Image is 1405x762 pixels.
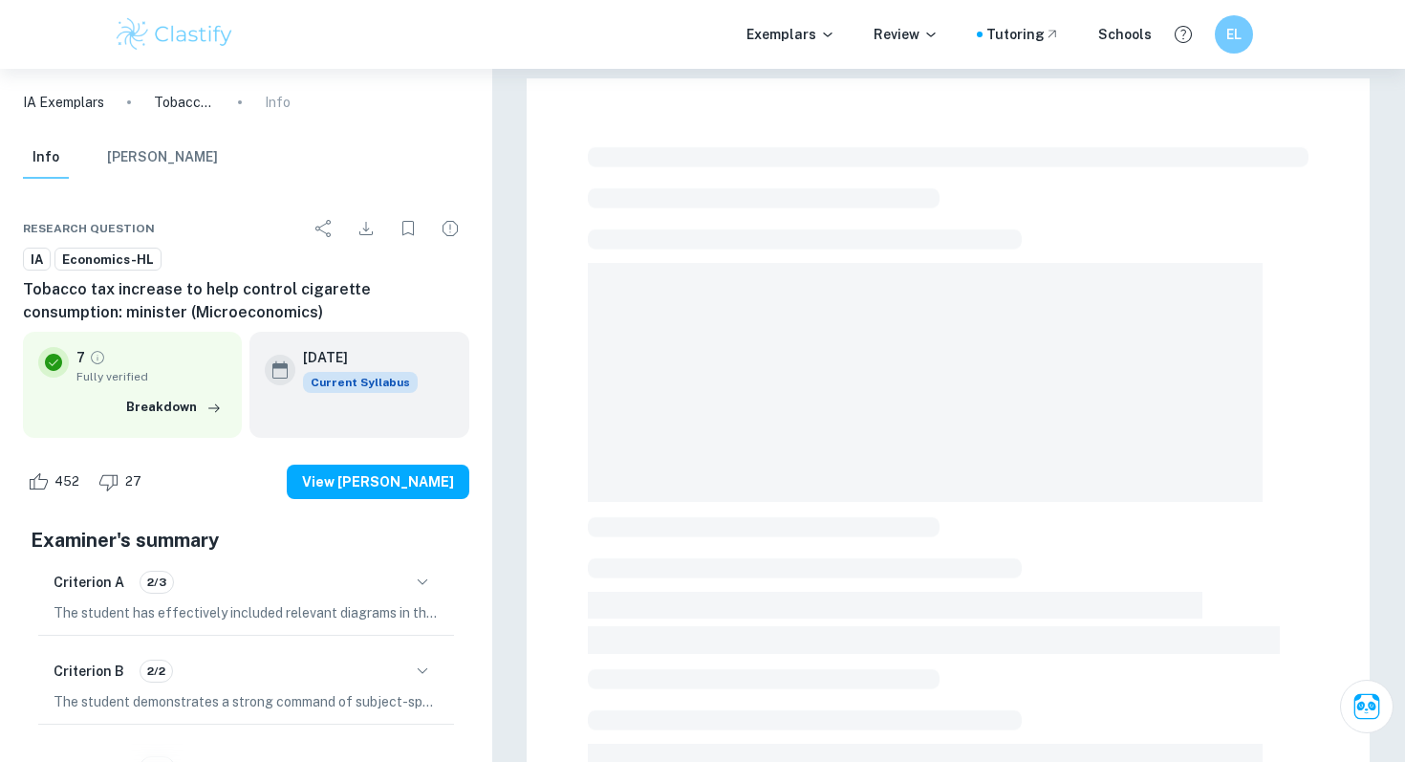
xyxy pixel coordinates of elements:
a: Grade fully verified [89,349,106,366]
img: Clastify logo [114,15,235,54]
a: IA [23,248,51,272]
span: 2/2 [140,663,172,680]
span: 2/3 [140,574,173,591]
span: IA [24,250,50,270]
h5: Examiner's summary [31,526,462,555]
p: Tobacco tax increase to help control cigarette consumption: minister (Microeconomics) [154,92,215,113]
a: Schools [1098,24,1152,45]
p: Info [265,92,291,113]
p: The student has effectively included relevant diagrams in the commentary, specifically an externa... [54,602,439,623]
div: Dislike [94,467,152,497]
button: [PERSON_NAME] [107,137,218,179]
a: IA Exemplars [23,92,104,113]
span: 452 [44,472,90,491]
div: Share [305,209,343,248]
span: Research question [23,220,155,237]
button: Info [23,137,69,179]
button: Breakdown [121,393,227,422]
button: Help and Feedback [1167,18,1200,51]
div: Report issue [431,209,469,248]
div: Download [347,209,385,248]
button: EL [1215,15,1253,54]
div: This exemplar is based on the current syllabus. Feel free to refer to it for inspiration/ideas wh... [303,372,418,393]
span: Fully verified [76,368,227,385]
h6: Criterion B [54,661,124,682]
h6: Criterion A [54,572,124,593]
a: Economics-HL [54,248,162,272]
div: Bookmark [389,209,427,248]
button: View [PERSON_NAME] [287,465,469,499]
p: The student demonstrates a strong command of subject-specific terminology, effectively applying r... [54,691,439,712]
button: Ask Clai [1340,680,1394,733]
span: 27 [115,472,152,491]
div: Like [23,467,90,497]
p: 7 [76,347,85,368]
p: Review [874,24,939,45]
p: Exemplars [746,24,835,45]
span: Economics-HL [55,250,161,270]
h6: [DATE] [303,347,402,368]
h6: EL [1223,24,1245,45]
h6: Tobacco tax increase to help control cigarette consumption: minister (Microeconomics) [23,278,469,324]
span: Current Syllabus [303,372,418,393]
a: Tutoring [986,24,1060,45]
